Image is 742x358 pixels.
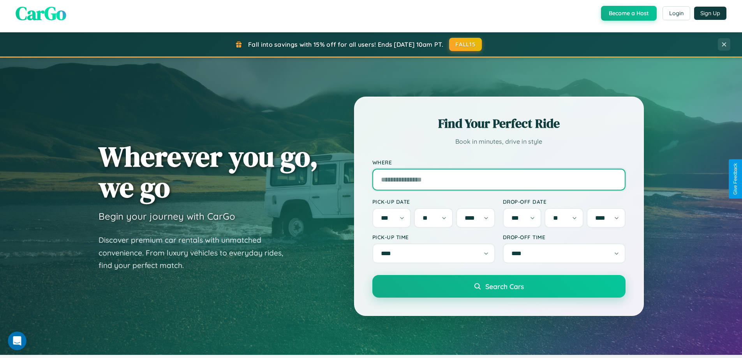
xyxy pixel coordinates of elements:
button: Search Cars [372,275,626,298]
iframe: Intercom live chat [8,332,26,350]
h1: Wherever you go, we go [99,141,318,203]
label: Drop-off Date [503,198,626,205]
button: Become a Host [601,6,657,21]
button: FALL15 [449,38,482,51]
p: Book in minutes, drive in style [372,136,626,147]
button: Login [663,6,690,20]
label: Pick-up Date [372,198,495,205]
button: Sign Up [694,7,726,20]
p: Discover premium car rentals with unmatched convenience. From luxury vehicles to everyday rides, ... [99,234,293,272]
label: Drop-off Time [503,234,626,240]
span: Fall into savings with 15% off for all users! Ends [DATE] 10am PT. [248,41,443,48]
h3: Begin your journey with CarGo [99,210,235,222]
span: CarGo [16,0,66,26]
label: Pick-up Time [372,234,495,240]
label: Where [372,159,626,166]
h2: Find Your Perfect Ride [372,115,626,132]
span: Search Cars [485,282,524,291]
div: Give Feedback [733,163,738,195]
